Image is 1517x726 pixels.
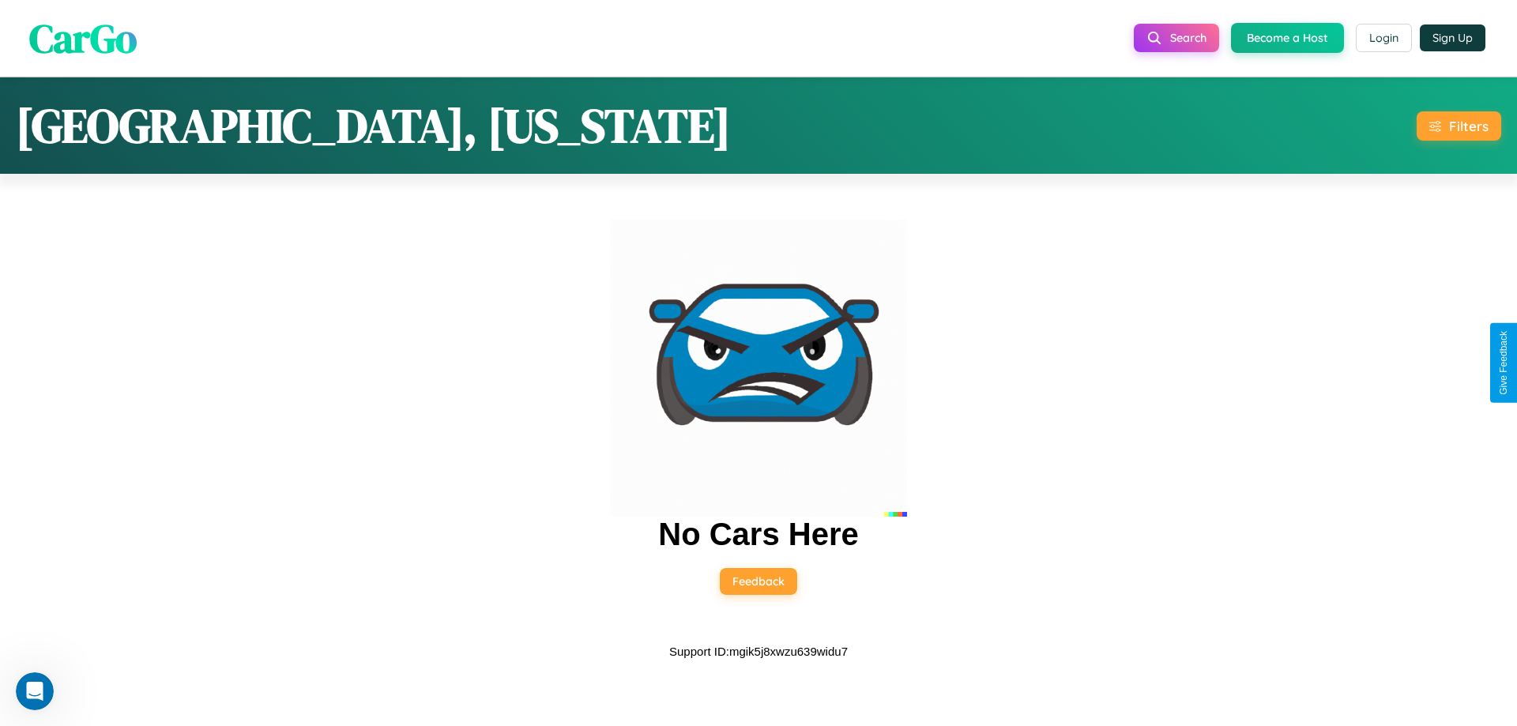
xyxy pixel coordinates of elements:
button: Login [1356,24,1412,52]
p: Support ID: mgik5j8xwzu639widu7 [669,641,848,662]
button: Filters [1417,111,1501,141]
span: Search [1170,31,1206,45]
button: Search [1134,24,1219,52]
img: car [610,220,907,517]
div: Filters [1449,118,1489,134]
button: Sign Up [1420,24,1485,51]
h2: No Cars Here [658,517,858,552]
iframe: Intercom live chat [16,672,54,710]
span: CarGo [29,10,137,65]
button: Become a Host [1231,23,1344,53]
button: Feedback [720,568,797,595]
div: Give Feedback [1498,331,1509,395]
h1: [GEOGRAPHIC_DATA], [US_STATE] [16,93,731,158]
